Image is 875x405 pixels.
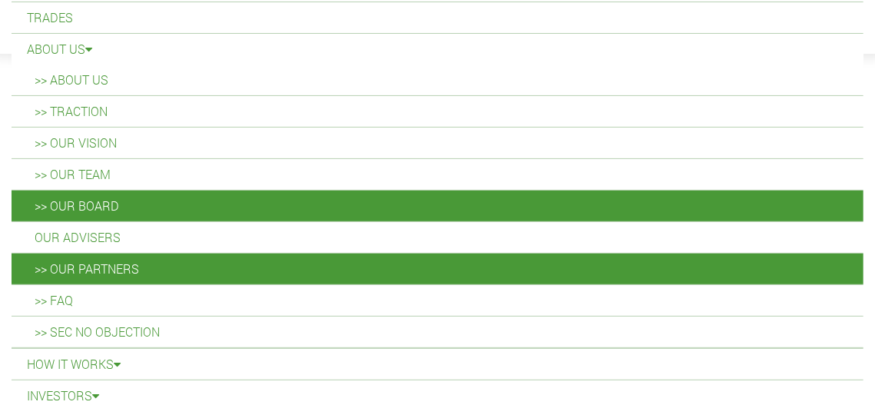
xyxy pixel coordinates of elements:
a: >> Our Team [12,159,863,190]
a: >> About Us [12,65,863,95]
a: >> Our Board [12,191,863,221]
a: About Us [12,34,863,65]
a: >> Our Vision [12,128,863,158]
a: >> FAQ [12,285,863,316]
a: >> Our Partners [12,254,863,284]
a: >> Traction [12,96,863,127]
a: Our Advisers [12,222,863,253]
a: >> SEC No Objection [12,317,863,347]
a: Trades [12,2,863,33]
a: How it Works [12,349,863,380]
